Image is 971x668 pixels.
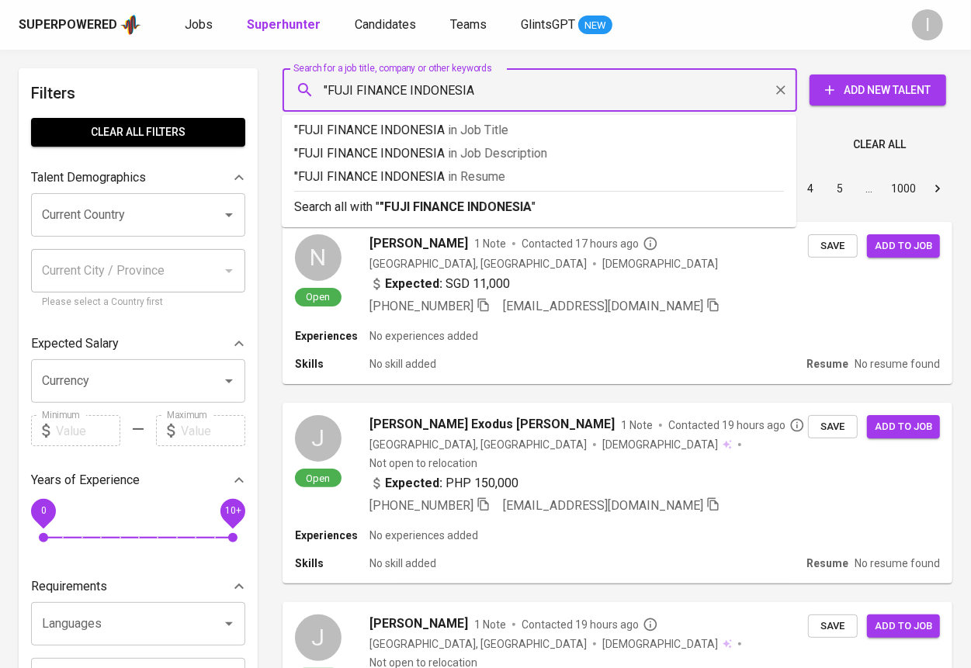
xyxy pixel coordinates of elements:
[42,295,234,310] p: Please select a Country first
[855,556,940,571] p: No resume found
[294,121,784,140] p: "FUJI FINANCE INDONESIA
[808,614,858,639] button: Save
[31,571,245,602] div: Requirements
[369,356,436,372] p: No skill added
[867,415,940,439] button: Add to job
[218,204,240,226] button: Open
[875,618,932,635] span: Add to job
[31,471,140,490] p: Years of Experience
[295,415,342,462] div: J
[40,506,46,517] span: 0
[847,130,912,159] button: Clear All
[56,415,120,446] input: Value
[503,498,703,513] span: [EMAIL_ADDRESS][DOMAIN_NAME]
[867,234,940,258] button: Add to job
[450,17,487,32] span: Teams
[355,17,416,32] span: Candidates
[770,79,792,101] button: Clear
[300,472,337,485] span: Open
[668,417,805,433] span: Contacted 19 hours ago
[31,81,245,106] h6: Filters
[31,168,146,187] p: Talent Demographics
[810,74,946,106] button: Add New Talent
[295,528,369,543] p: Experiences
[853,135,906,154] span: Clear All
[822,81,934,100] span: Add New Talent
[294,144,784,163] p: "FUJI FINANCE INDONESIA
[218,613,240,635] button: Open
[798,176,823,201] button: Go to page 4
[875,418,932,436] span: Add to job
[448,169,505,184] span: in Resume
[31,118,245,147] button: Clear All filters
[808,415,858,439] button: Save
[295,234,342,281] div: N
[31,334,119,353] p: Expected Salary
[181,415,245,446] input: Value
[912,9,943,40] div: I
[521,17,575,32] span: GlintsGPT
[185,17,213,32] span: Jobs
[522,236,658,251] span: Contacted 17 hours ago
[448,146,547,161] span: in Job Description
[295,556,369,571] p: Skills
[925,176,950,201] button: Go to next page
[522,617,658,632] span: Contacted 19 hours ago
[31,465,245,496] div: Years of Experience
[855,356,940,372] p: No resume found
[369,415,615,434] span: [PERSON_NAME] Exodus [PERSON_NAME]
[295,356,369,372] p: Skills
[857,181,882,196] div: …
[827,176,852,201] button: Go to page 5
[380,199,532,214] b: "FUJI FINANCE INDONESIA
[385,275,442,293] b: Expected:
[806,356,848,372] p: Resume
[875,237,932,255] span: Add to job
[31,577,107,596] p: Requirements
[247,16,324,35] a: Superhunter
[450,16,490,35] a: Teams
[224,506,241,517] span: 10+
[369,498,473,513] span: [PHONE_NUMBER]
[294,168,784,186] p: "FUJI FINANCE INDONESIA
[294,198,784,216] p: Search all with " "
[300,290,337,303] span: Open
[369,299,473,313] span: [PHONE_NUMBER]
[295,328,369,344] p: Experiences
[19,16,117,34] div: Superpowered
[31,328,245,359] div: Expected Salary
[521,16,612,35] a: GlintsGPT NEW
[643,617,658,632] svg: By Philippines recruiter
[31,162,245,193] div: Talent Demographics
[369,528,478,543] p: No experiences added
[369,437,587,452] div: [GEOGRAPHIC_DATA], [GEOGRAPHIC_DATA]
[602,256,720,272] span: [DEMOGRAPHIC_DATA]
[602,437,720,452] span: [DEMOGRAPHIC_DATA]
[283,403,952,583] a: JOpen[PERSON_NAME] Exodus [PERSON_NAME]1 NoteContacted 19 hours ago[GEOGRAPHIC_DATA], [GEOGRAPHIC...
[816,418,850,436] span: Save
[621,417,653,433] span: 1 Note
[369,636,587,652] div: [GEOGRAPHIC_DATA], [GEOGRAPHIC_DATA]
[369,455,477,471] p: Not open to relocation
[369,328,478,344] p: No experiences added
[283,222,952,384] a: NOpen[PERSON_NAME]1 NoteContacted 17 hours ago[GEOGRAPHIC_DATA], [GEOGRAPHIC_DATA][DEMOGRAPHIC_DA...
[369,275,510,293] div: SGD 11,000
[218,370,240,392] button: Open
[806,556,848,571] p: Resume
[295,614,342,661] div: J
[867,614,940,639] button: Add to job
[43,123,233,142] span: Clear All filters
[369,556,436,571] p: No skill added
[385,474,442,493] b: Expected:
[247,17,321,32] b: Superhunter
[474,617,506,632] span: 1 Note
[602,636,720,652] span: [DEMOGRAPHIC_DATA]
[185,16,216,35] a: Jobs
[19,13,141,36] a: Superpoweredapp logo
[369,234,468,253] span: [PERSON_NAME]
[816,618,850,635] span: Save
[808,234,858,258] button: Save
[369,614,468,633] span: [PERSON_NAME]
[816,237,850,255] span: Save
[503,299,703,313] span: [EMAIL_ADDRESS][DOMAIN_NAME]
